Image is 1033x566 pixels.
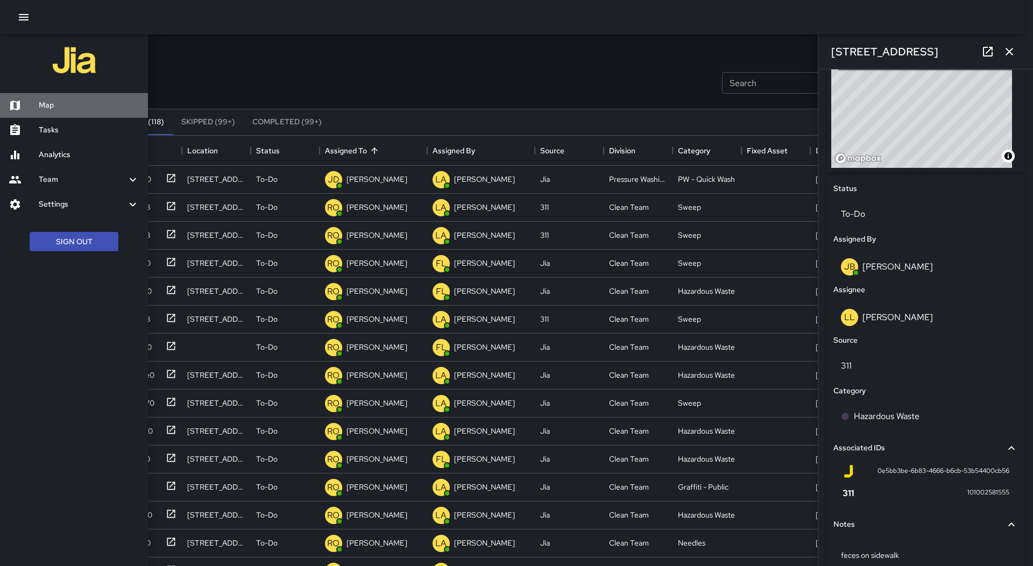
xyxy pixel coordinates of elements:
[39,149,139,161] h6: Analytics
[39,199,126,210] h6: Settings
[53,39,96,82] img: jia-logo
[30,232,118,252] button: Sign Out
[39,174,126,186] h6: Team
[39,124,139,136] h6: Tasks
[39,100,139,111] h6: Map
